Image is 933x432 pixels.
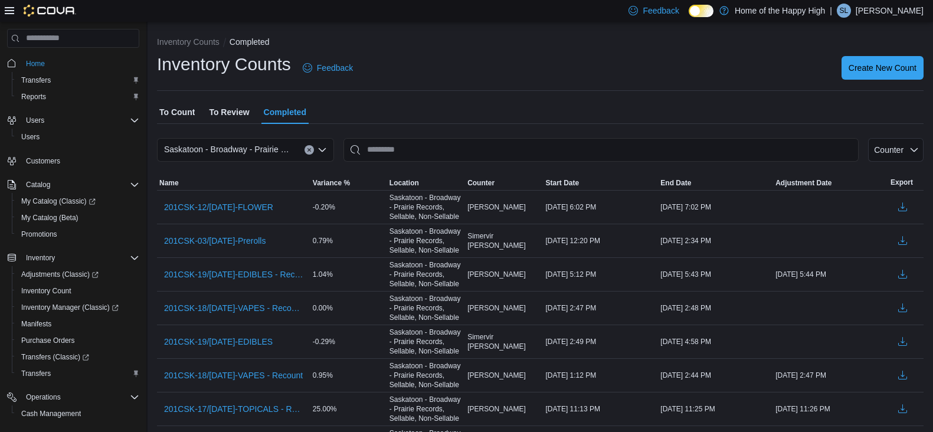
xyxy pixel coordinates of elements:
div: 1.04% [310,267,387,282]
span: Operations [26,392,61,402]
a: My Catalog (Classic) [17,194,100,208]
button: Inventory Counts [157,37,220,47]
div: [DATE] 5:43 PM [658,267,773,282]
span: Counter [467,178,495,188]
button: End Date [658,176,773,190]
span: Adjustments (Classic) [17,267,139,282]
button: Location [387,176,465,190]
div: Saskatoon - Broadway - Prairie Records, Sellable, Non-Sellable [387,258,465,291]
a: Transfers (Classic) [17,350,94,364]
button: Promotions [12,226,144,243]
div: 25.00% [310,402,387,416]
span: Name [159,178,179,188]
button: 201CSK-03/[DATE]-Prerolls [159,232,270,250]
div: [DATE] 5:44 PM [773,267,888,282]
div: Saskatoon - Broadway - Prairie Records, Sellable, Non-Sellable [387,325,465,358]
button: Counter [868,138,924,162]
span: Manifests [17,317,139,331]
button: Name [157,176,310,190]
span: Transfers [17,73,139,87]
span: My Catalog (Beta) [21,213,78,222]
button: Inventory Count [12,283,144,299]
a: Home [21,57,50,71]
button: Home [2,55,144,72]
button: Inventory [21,251,60,265]
span: Inventory Manager (Classic) [21,303,119,312]
span: Simervir [PERSON_NAME] [467,231,541,250]
span: Variance % [313,178,350,188]
div: 0.00% [310,301,387,315]
div: Saskatoon - Broadway - Prairie Records, Sellable, Non-Sellable [387,359,465,392]
div: [DATE] 11:13 PM [543,402,658,416]
span: Users [26,116,44,125]
span: Manifests [21,319,51,329]
a: Feedback [298,56,358,80]
div: -0.20% [310,200,387,214]
button: Manifests [12,316,144,332]
span: Inventory [21,251,139,265]
span: Export [891,178,913,187]
span: Adjustments (Classic) [21,270,99,279]
button: Users [21,113,49,127]
span: [PERSON_NAME] [467,404,526,414]
div: [DATE] 2:47 PM [543,301,658,315]
a: Purchase Orders [17,333,80,348]
span: Promotions [17,227,139,241]
span: My Catalog (Classic) [21,197,96,206]
button: Transfers [12,365,144,382]
span: [PERSON_NAME] [467,202,526,212]
a: Transfers [17,366,55,381]
span: Transfers [21,76,51,85]
a: Adjustments (Classic) [17,267,103,282]
div: [DATE] 2:48 PM [658,301,773,315]
span: Saskatoon - Broadway - Prairie Records [164,142,293,156]
span: 201CSK-19/[DATE]-EDIBLES - Recount [164,269,303,280]
span: 201CSK-12/[DATE]-FLOWER [164,201,273,213]
div: Saskatoon - Broadway - Prairie Records, Sellable, Non-Sellable [387,224,465,257]
button: Counter [465,176,543,190]
button: My Catalog (Beta) [12,210,144,226]
span: Inventory Count [17,284,139,298]
span: Transfers (Classic) [21,352,89,362]
button: Start Date [543,176,658,190]
div: 0.79% [310,234,387,248]
a: Manifests [17,317,56,331]
div: 0.95% [310,368,387,382]
a: Reports [17,90,51,104]
button: 201CSK-18/[DATE]-VAPES - Recount [159,366,307,384]
div: [DATE] 12:20 PM [543,234,658,248]
span: Purchase Orders [17,333,139,348]
span: Inventory Count [21,286,71,296]
div: [DATE] 6:02 PM [543,200,658,214]
span: To Review [209,100,249,124]
div: -0.29% [310,335,387,349]
div: Saskatoon - Broadway - Prairie Records, Sellable, Non-Sellable [387,191,465,224]
nav: An example of EuiBreadcrumbs [157,36,924,50]
span: Users [17,130,139,144]
button: Users [2,112,144,129]
button: Open list of options [317,145,327,155]
button: Catalog [2,176,144,193]
button: Operations [21,390,66,404]
span: 201CSK-17/[DATE]-TOPICALS - Recount [164,403,303,415]
span: Customers [26,156,60,166]
button: Inventory [2,250,144,266]
span: Inventory [26,253,55,263]
span: Counter [874,145,903,155]
p: | [830,4,832,18]
a: Inventory Manager (Classic) [12,299,144,316]
span: To Count [159,100,195,124]
a: Customers [21,154,65,168]
a: My Catalog (Classic) [12,193,144,210]
div: [DATE] 7:02 PM [658,200,773,214]
div: [DATE] 1:12 PM [543,368,658,382]
button: Clear input [305,145,314,155]
span: Transfers [17,366,139,381]
p: [PERSON_NAME] [856,4,924,18]
button: Customers [2,152,144,169]
input: Dark Mode [689,5,713,17]
span: Transfers (Classic) [17,350,139,364]
button: Reports [12,89,144,105]
span: Transfers [21,369,51,378]
span: 201CSK-18/[DATE]-VAPES - Recount - Recount [164,302,303,314]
